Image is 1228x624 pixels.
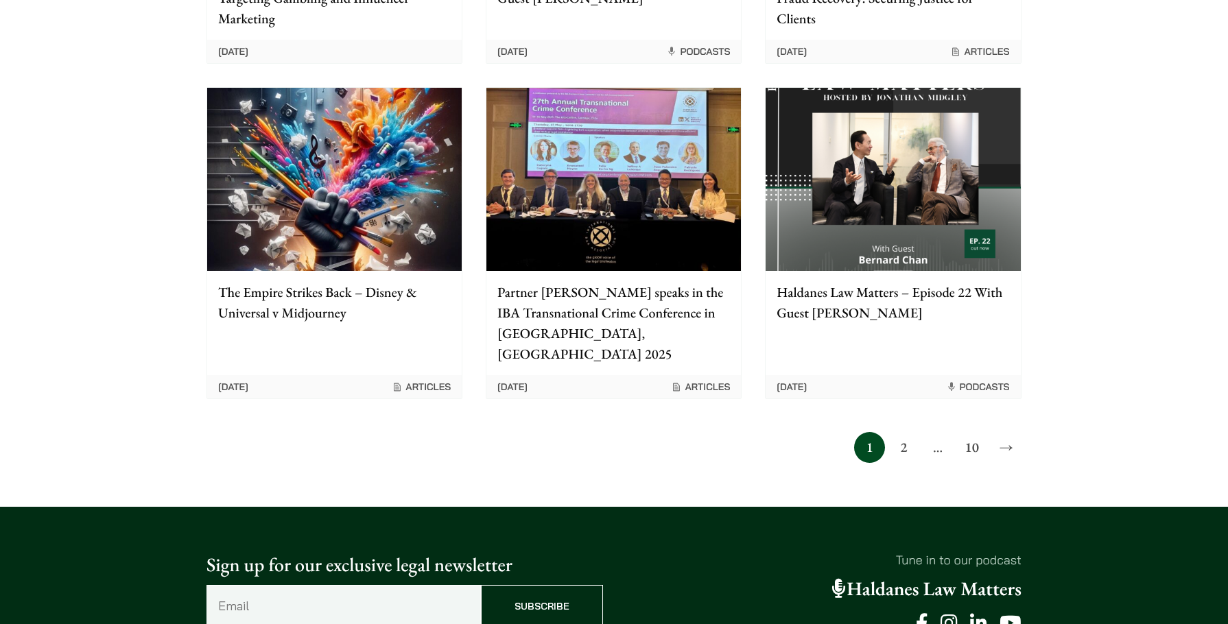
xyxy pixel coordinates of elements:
a: → [991,432,1022,463]
time: [DATE] [497,381,528,393]
span: … [923,432,954,463]
p: Sign up for our exclusive legal newsletter [206,551,603,579]
nav: Posts pagination [206,432,1022,463]
span: Articles [950,45,1009,58]
a: The Empire Strikes Back – Disney & Universal v Midjourney [DATE] Articles [206,87,462,399]
span: 1 [854,432,885,463]
span: Podcasts [666,45,730,58]
time: [DATE] [777,45,807,58]
time: [DATE] [497,45,528,58]
time: [DATE] [218,381,248,393]
a: Haldanes Law Matters – Episode 22 With Guest [PERSON_NAME] [DATE] Podcasts [765,87,1021,399]
p: Partner [PERSON_NAME] speaks in the IBA Transnational Crime Conference in [GEOGRAPHIC_DATA], [GEO... [497,282,730,364]
time: [DATE] [777,381,807,393]
span: Articles [392,381,451,393]
span: Podcasts [946,381,1010,393]
time: [DATE] [218,45,248,58]
a: Haldanes Law Matters [832,577,1022,601]
span: Articles [671,381,730,393]
p: Haldanes Law Matters – Episode 22 With Guest [PERSON_NAME] [777,282,1009,323]
a: 10 [956,432,987,463]
a: Partner [PERSON_NAME] speaks in the IBA Transnational Crime Conference in [GEOGRAPHIC_DATA], [GEO... [486,87,742,399]
p: The Empire Strikes Back – Disney & Universal v Midjourney [218,282,451,323]
a: 2 [888,432,919,463]
p: Tune in to our podcast [625,551,1022,569]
